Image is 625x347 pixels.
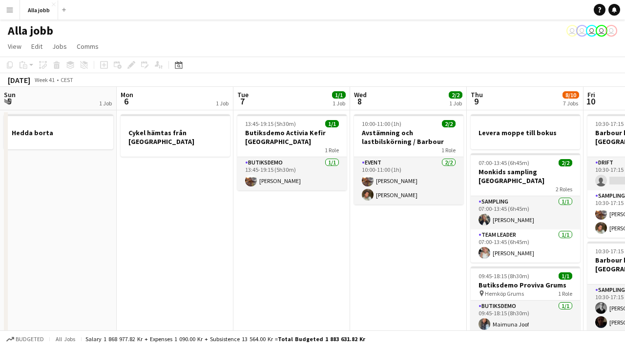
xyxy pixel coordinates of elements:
a: Comms [73,40,103,53]
span: 1/1 [332,91,346,99]
app-user-avatar: Emil Hasselberg [586,25,598,37]
app-card-role: Butiksdemo1/113:45-19:15 (5h30m)[PERSON_NAME] [237,157,347,190]
h3: Butiksdemo Activia Kefir [GEOGRAPHIC_DATA] [237,128,347,146]
div: Salary 1 868 977.82 kr + Expenses 1 090.00 kr + Subsistence 13 564.00 kr = [85,335,365,343]
span: 10:00-11:00 (1h) [362,120,401,127]
a: Edit [27,40,46,53]
span: Fri [587,90,595,99]
span: Wed [354,90,367,99]
app-user-avatar: August Löfgren [576,25,588,37]
app-user-avatar: Hedda Lagerbielke [596,25,607,37]
span: Edit [31,42,42,51]
span: Thu [471,90,483,99]
span: 7 [236,96,249,107]
div: 1 Job [449,100,462,107]
span: Week 41 [32,76,57,83]
span: 2/2 [442,120,456,127]
div: [DATE] [8,75,30,85]
span: 1/1 [559,272,572,280]
span: 2 Roles [556,185,572,193]
span: Budgeted [16,336,44,343]
span: 9 [469,96,483,107]
span: 1/1 [325,120,339,127]
app-user-avatar: Hedda Lagerbielke [605,25,617,37]
span: 6 [119,96,133,107]
button: Alla jobb [20,0,58,20]
h3: Levera moppe till bokus [471,128,580,137]
h3: Monkids sampling [GEOGRAPHIC_DATA] [471,167,580,185]
h3: Cykel hämtas från [GEOGRAPHIC_DATA] [121,128,230,146]
app-card-role: Sampling1/107:00-13:45 (6h45m)[PERSON_NAME] [471,196,580,229]
button: Budgeted [5,334,45,345]
app-card-role: Butiksdemo1/109:45-18:15 (8h30m)Maimuna Joof [471,301,580,334]
h3: Butiksdemo Proviva Grums [471,281,580,289]
app-job-card: Hedda borta [4,114,113,149]
span: 2/2 [449,91,462,99]
span: Total Budgeted 1 883 631.82 kr [278,335,365,343]
span: 2/2 [559,159,572,166]
app-job-card: 10:00-11:00 (1h)2/2Avstämning och lastbilskörning / Barbour1 RoleEvent2/210:00-11:00 (1h)[PERSON_... [354,114,463,204]
span: Tue [237,90,249,99]
span: All jobs [54,335,77,343]
app-card-role: Team Leader1/107:00-13:45 (6h45m)[PERSON_NAME] [471,229,580,263]
app-job-card: 09:45-18:15 (8h30m)1/1Butiksdemo Proviva Grums Hemköp Grums1 RoleButiksdemo1/109:45-18:15 (8h30m)... [471,266,580,334]
span: Comms [77,42,99,51]
span: 07:00-13:45 (6h45m) [479,159,529,166]
h3: Avstämning och lastbilskörning / Barbour [354,128,463,146]
span: Hemköp Grums [485,290,524,297]
app-job-card: Levera moppe till bokus [471,114,580,149]
span: 8 [353,96,367,107]
app-job-card: Cykel hämtas från [GEOGRAPHIC_DATA] [121,114,230,157]
span: 8/10 [562,91,579,99]
span: Mon [121,90,133,99]
span: 10 [586,96,595,107]
a: View [4,40,25,53]
h3: Hedda borta [4,128,113,137]
app-job-card: 07:00-13:45 (6h45m)2/2Monkids sampling [GEOGRAPHIC_DATA]2 RolesSampling1/107:00-13:45 (6h45m)[PER... [471,153,580,263]
span: 09:45-18:15 (8h30m) [479,272,529,280]
span: 13:45-19:15 (5h30m) [245,120,296,127]
span: 1 Role [325,146,339,154]
span: 5 [2,96,16,107]
span: Jobs [52,42,67,51]
app-card-role: Event2/210:00-11:00 (1h)[PERSON_NAME][PERSON_NAME] [354,157,463,204]
app-job-card: 13:45-19:15 (5h30m)1/1Butiksdemo Activia Kefir [GEOGRAPHIC_DATA]1 RoleButiksdemo1/113:45-19:15 (5... [237,114,347,190]
span: View [8,42,21,51]
app-user-avatar: Stina Dahl [566,25,578,37]
span: Sun [4,90,16,99]
h1: Alla jobb [8,23,53,38]
span: 1 Role [441,146,456,154]
div: CEST [61,76,73,83]
span: 1 Role [558,290,572,297]
div: 7 Jobs [563,100,579,107]
div: 1 Job [216,100,229,107]
div: 1 Job [333,100,345,107]
a: Jobs [48,40,71,53]
div: 1 Job [99,100,112,107]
